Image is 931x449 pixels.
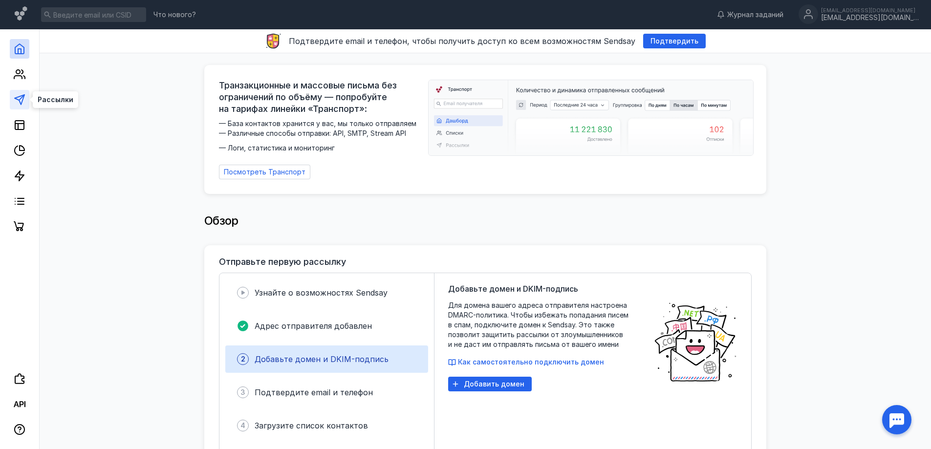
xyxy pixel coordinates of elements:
span: Как самостоятельно подключить домен [458,358,604,366]
img: dashboard-transport-banner [429,80,753,155]
span: 4 [240,421,245,430]
span: Добавить домен [464,380,524,388]
div: [EMAIL_ADDRESS][DOMAIN_NAME] [821,14,919,22]
span: Транзакционные и массовые письма без ограничений по объёму — попробуйте на тарифах линейки «Транс... [219,80,422,115]
span: 2 [241,354,245,364]
a: Журнал заданий [712,10,788,20]
h3: Отправьте первую рассылку [219,257,346,267]
span: Узнайте о возможностях Sendsay [255,288,388,298]
span: Рассылки [38,96,73,103]
span: Добавьте домен и DKIM-подпись [255,354,389,364]
input: Введите email или CSID [41,7,146,22]
span: Добавьте домен и DKIM-подпись [448,283,578,295]
span: 3 [240,387,245,397]
span: Загрузите список контактов [255,421,368,430]
span: Обзор [204,214,238,228]
span: Для домена вашего адреса отправителя настроена DMARC-политика. Чтобы избежать попадания писем в с... [448,300,644,349]
button: Добавить домен [448,377,532,391]
div: [EMAIL_ADDRESS][DOMAIN_NAME] [821,7,919,13]
span: Подтвердите email и телефон [255,387,373,397]
span: Посмотреть Транспорт [224,168,305,176]
span: Журнал заданий [727,10,783,20]
img: poster [653,300,737,384]
span: Что нового? [153,11,196,18]
span: Подтвердить [650,37,698,45]
button: Как самостоятельно подключить домен [448,357,604,367]
span: Адрес отправителя добавлен [255,321,372,331]
span: — База контактов хранится у вас, мы только отправляем — Различные способы отправки: API, SMTP, St... [219,119,422,153]
span: Подтвердите email и телефон, чтобы получить доступ ко всем возможностям Sendsay [289,36,635,46]
a: Что нового? [149,11,201,18]
a: Посмотреть Транспорт [219,165,310,179]
button: Подтвердить [643,34,706,48]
